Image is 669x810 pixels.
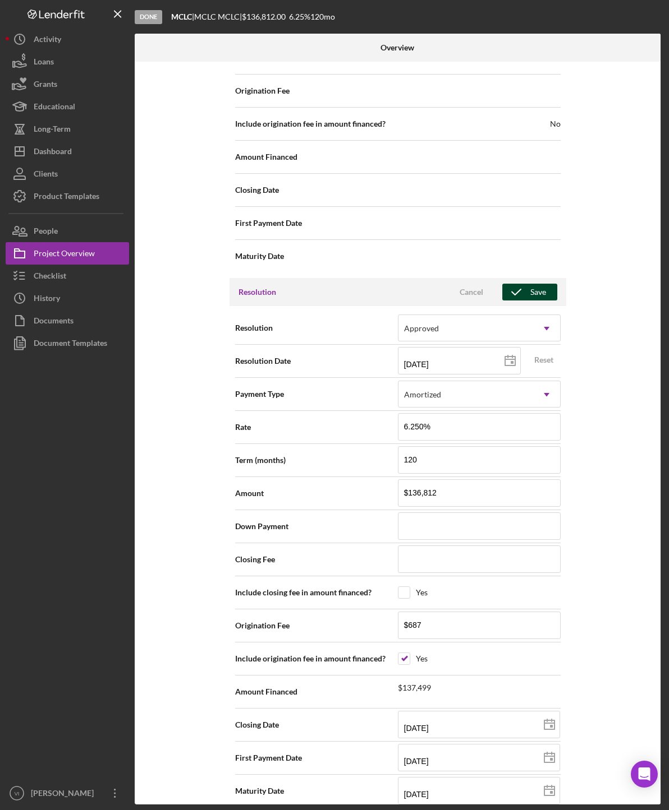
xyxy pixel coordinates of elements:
[235,217,302,229] span: First Payment Date
[28,782,101,807] div: [PERSON_NAME]
[310,12,335,21] div: 120 mo
[235,620,398,631] span: Origination Fee
[550,118,561,129] span: No
[235,355,398,367] span: Resolution Date
[6,95,129,118] button: Educational
[502,284,557,300] button: Save
[6,220,129,242] button: People
[235,184,279,196] span: Closing Date
[235,686,398,697] span: Amount Financed
[34,220,58,245] div: People
[6,118,129,140] button: Long-Term
[34,140,72,165] div: Dashboard
[6,782,129,804] button: VI[PERSON_NAME]
[34,185,99,210] div: Product Templates
[235,653,398,664] span: Include origination fee in amount financed?
[631,761,658,788] div: Open Intercom Messenger
[530,284,546,300] div: Save
[34,287,60,312] div: History
[6,265,129,287] button: Checklist
[534,351,553,368] div: Reset
[194,12,242,21] div: MCLC MCLC |
[235,488,398,499] span: Amount
[6,309,129,332] button: Documents
[404,390,441,399] div: Amortized
[34,73,57,98] div: Grants
[34,118,71,143] div: Long-Term
[416,654,428,663] div: Yes
[6,287,129,309] button: History
[460,284,483,300] div: Cancel
[416,588,428,597] div: Yes
[242,12,289,21] div: $136,812.00
[34,28,61,53] div: Activity
[34,50,54,76] div: Loans
[34,265,66,290] div: Checklist
[235,521,398,532] span: Down Payment
[235,118,386,129] span: Include origination fee in amount financed?
[6,73,129,95] button: Grants
[6,242,129,265] button: Project Overview
[6,163,129,185] button: Clients
[235,322,398,334] span: Resolution
[239,286,276,298] h3: Resolution
[6,140,129,163] button: Dashboard
[398,683,431,692] div: $137,499
[6,185,129,207] button: Product Templates
[235,151,297,163] span: Amount Financed
[235,85,290,96] span: Origination Fee
[235,752,398,763] span: First Payment Date
[6,28,129,50] button: Activity
[235,719,398,730] span: Closing Date
[235,388,398,400] span: Payment Type
[14,790,19,797] text: VI
[443,284,500,300] button: Cancel
[34,95,75,121] div: Educational
[34,242,95,267] div: Project Overview
[235,251,284,262] span: Maturity Date
[381,43,414,52] b: Overview
[289,12,310,21] div: 6.25 %
[135,10,162,24] div: Done
[171,12,194,21] div: |
[6,332,129,354] button: Document Templates
[34,332,107,357] div: Document Templates
[235,554,398,565] span: Closing Fee
[34,163,58,188] div: Clients
[235,587,398,598] span: Include closing fee in amount financed?
[171,12,192,21] b: MCLC
[235,785,398,797] span: Maturity Date
[404,324,439,333] div: Approved
[235,455,398,466] span: Term (months)
[34,309,74,335] div: Documents
[527,351,561,368] button: Reset
[235,422,398,433] span: Rate
[6,50,129,73] button: Loans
